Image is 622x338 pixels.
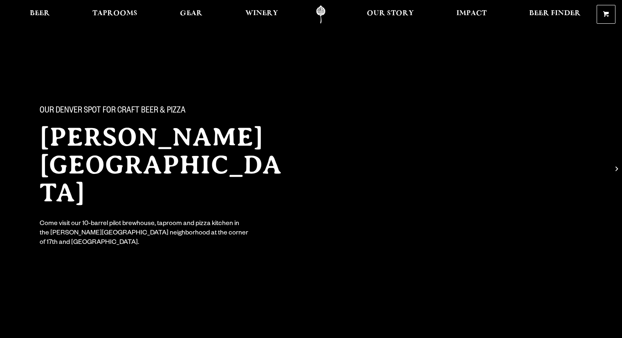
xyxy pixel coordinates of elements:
span: Beer Finder [529,10,581,17]
a: Winery [240,5,283,24]
a: Beer [25,5,55,24]
a: Beer Finder [524,5,586,24]
div: Come visit our 10-barrel pilot brewhouse, taproom and pizza kitchen in the [PERSON_NAME][GEOGRAPH... [40,220,249,248]
a: Our Story [362,5,419,24]
span: Winery [245,10,278,17]
span: Beer [30,10,50,17]
a: Taprooms [87,5,143,24]
span: Impact [456,10,487,17]
h2: [PERSON_NAME][GEOGRAPHIC_DATA] [40,123,295,207]
span: Our Story [367,10,414,17]
a: Odell Home [305,5,336,24]
span: Gear [180,10,202,17]
a: Gear [175,5,208,24]
a: Impact [451,5,492,24]
span: Our Denver spot for craft beer & pizza [40,106,186,117]
span: Taprooms [92,10,137,17]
